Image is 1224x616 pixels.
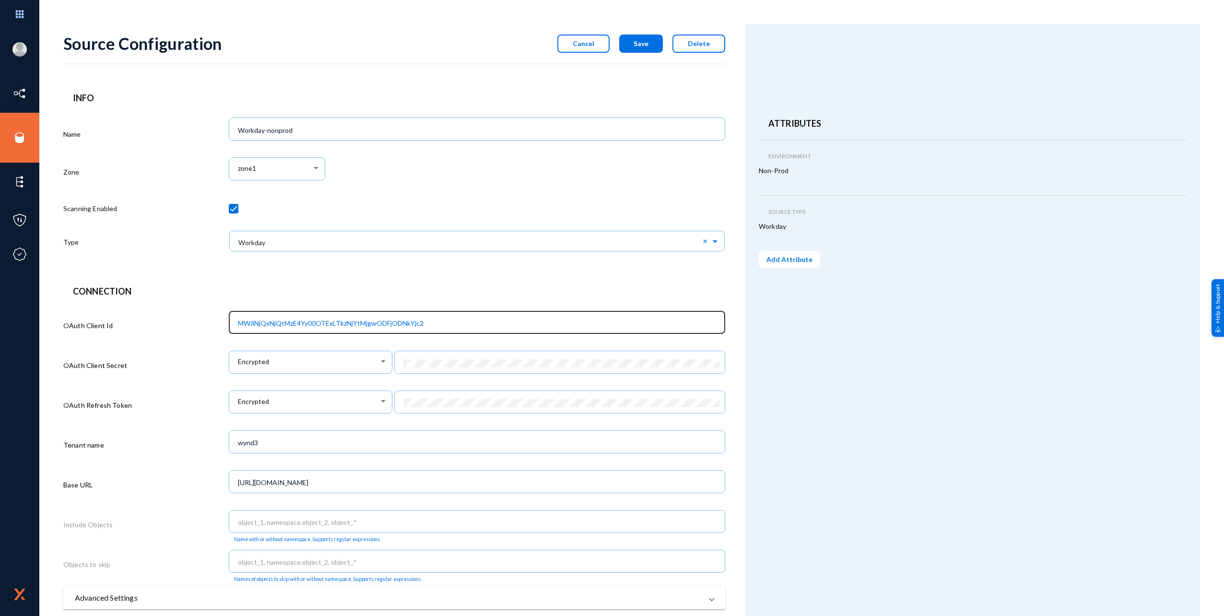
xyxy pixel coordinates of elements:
[5,4,34,24] img: app launcher
[12,42,27,57] img: blank-profile-picture.png
[1215,326,1221,332] img: help_support.svg
[238,558,720,567] input: object_1, namespace.object_2, object_.*
[238,165,256,173] span: zone1
[768,208,1177,216] header: Source type
[619,35,663,53] button: Save
[63,167,80,177] label: Zone
[759,166,789,177] span: Non-Prod
[63,480,93,490] label: Base URL
[234,576,422,582] mat-hint: Names of objects to skip with or without namespace. Supports regular expressions.
[238,398,269,406] span: Encrypted
[12,86,27,101] img: icon-inventory.svg
[703,237,711,245] span: Clear all
[238,358,269,366] span: Encrypted
[1212,279,1224,337] div: Help & Support
[63,203,118,213] label: Scanning Enabled
[12,247,27,261] img: icon-compliance.svg
[63,237,79,247] label: Type
[573,39,594,47] span: Cancel
[63,559,110,569] label: Objects to skip
[63,360,127,370] label: OAuth Client Secret
[768,117,1177,130] header: Attributes
[759,251,820,268] button: Add Attribute
[12,175,27,189] img: icon-elements.svg
[63,320,113,331] label: OAuth Client Id
[766,255,812,263] span: Add Attribute
[63,440,104,450] label: Tenant name
[759,221,786,233] span: Workday
[768,152,1177,161] header: Environment
[63,586,725,609] mat-expansion-panel-header: Advanced Settings
[688,39,710,47] span: Delete
[238,518,720,527] input: object_1, namespace.object_2, object_.*
[63,400,132,410] label: OAuth Refresh Token
[63,129,81,139] label: Name
[73,92,716,105] header: Info
[12,130,27,145] img: icon-sources.svg
[672,35,725,53] button: Delete
[557,35,610,53] button: Cancel
[634,39,648,47] span: Save
[63,34,222,53] div: Source Configuration
[12,213,27,227] img: icon-policies.svg
[234,536,381,543] mat-hint: Name with or without namespace. Supports regular expressions.
[63,520,113,530] label: Include Objects
[73,285,716,298] header: Connection
[75,592,702,604] mat-panel-title: Advanced Settings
